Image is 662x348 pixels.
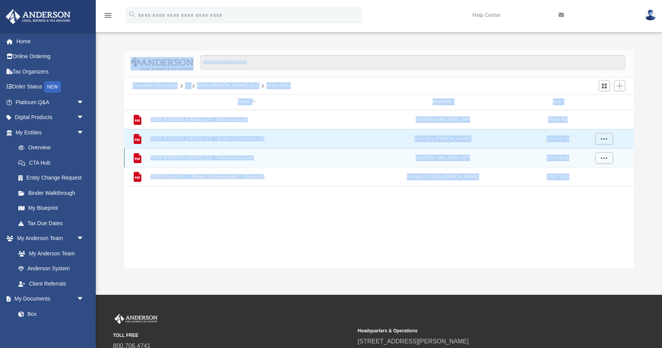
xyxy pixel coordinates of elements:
[11,155,96,170] a: CTA Hub
[614,80,626,91] button: Add
[133,82,178,89] button: Viewable-ClientDocs
[113,314,159,324] img: Anderson Advisors Platinum Portal
[595,133,613,144] button: More options
[5,110,96,125] a: Digital Productsarrow_drop_down
[266,82,291,89] button: Initial Docs
[5,95,96,110] a: Platinum Q&Aarrow_drop_down
[150,117,343,122] button: 3010 [PERSON_NAME] LLC - EIN Notice.pdf
[44,81,61,93] div: NEW
[77,95,92,110] span: arrow_drop_down
[11,322,92,337] a: Meeting Minutes
[5,125,96,140] a: My Entitiesarrow_drop_down
[542,98,573,105] div: Size
[5,291,92,307] a: My Documentsarrow_drop_down
[11,276,92,291] a: Client Referrals
[11,140,96,155] a: Overview
[358,338,469,345] a: [STREET_ADDRESS][PERSON_NAME]
[128,10,136,19] i: search
[3,9,73,24] img: Anderson Advisors Platinum Portal
[11,261,92,276] a: Anderson System
[11,246,88,261] a: My Anderson Team
[547,175,569,179] span: 978.71 KB
[5,231,92,246] a: My Anderson Teamarrow_drop_down
[595,152,613,163] button: More options
[11,185,96,201] a: Binder Walkthrough
[150,174,343,179] button: 3010_Ryan_LLC_-_Binder_Documentspdf_-_Share.pdf
[11,170,96,186] a: Entity Change Request
[548,117,568,121] span: 49.84 KB
[11,216,96,231] a: Tax Due Dates
[346,173,539,180] div: Fri Sep 5 2025 by [PERSON_NAME]
[577,98,630,105] div: id
[185,82,190,89] button: ···
[11,201,92,216] a: My Blueprint
[113,332,352,339] small: TOLL FREE
[128,98,147,105] div: id
[5,49,96,64] a: Online Ordering
[645,10,656,21] img: User Pic
[197,82,259,89] button: 3010 [PERSON_NAME], LLC
[547,136,569,141] span: 654.09 KB
[200,55,626,70] input: Search files and folders
[150,155,343,160] button: 3010 [PERSON_NAME], LLC - Filed Articles.pdf
[103,15,113,20] a: menu
[150,98,343,105] div: Name
[150,136,343,141] button: 3010 [PERSON_NAME], LLC - Binder Documents.pdf
[346,135,539,142] div: [DATE] by [PERSON_NAME]
[547,155,569,160] span: 420.12 KB
[11,306,88,322] a: Box
[77,231,92,247] span: arrow_drop_down
[77,125,92,141] span: arrow_drop_down
[77,110,92,126] span: arrow_drop_down
[599,80,610,91] button: Switch to Grid View
[77,291,92,307] span: arrow_drop_down
[5,34,96,49] a: Home
[124,110,634,269] div: grid
[358,327,597,334] small: Headquarters & Operations
[346,116,539,123] div: [DATE] by ABA_NEST_APP
[5,64,96,79] a: Tax Organizers
[5,79,96,95] a: Order StatusNEW
[103,11,113,20] i: menu
[346,98,539,105] div: Modified
[346,154,539,161] div: [DATE] by ABA_NEST_APP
